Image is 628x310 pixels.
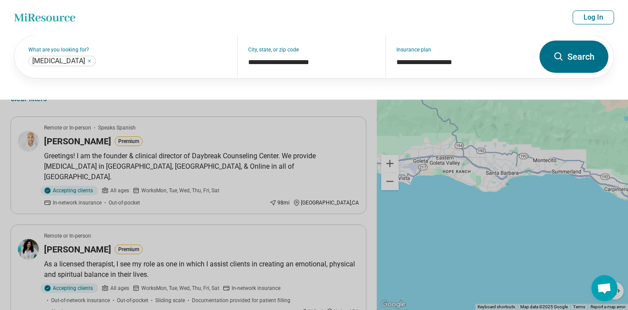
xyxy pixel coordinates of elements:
[28,56,96,66] div: Narcissistic Personality
[591,275,618,301] div: Open chat
[573,10,614,24] button: Log In
[28,47,227,52] label: What are you looking for?
[539,41,608,73] button: Search
[32,57,85,65] span: [MEDICAL_DATA]
[87,58,92,64] button: Narcissistic Personality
